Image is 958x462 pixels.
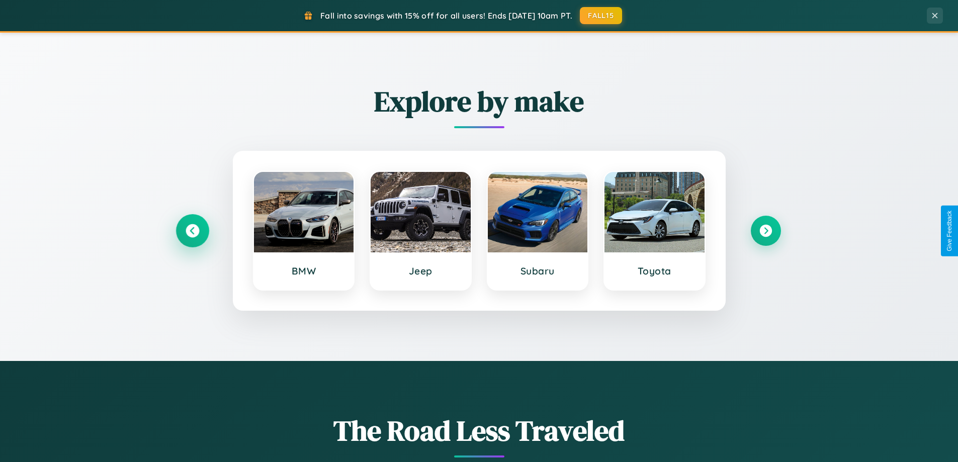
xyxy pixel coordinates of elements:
[178,411,781,450] h1: The Road Less Traveled
[264,265,344,277] h3: BMW
[320,11,572,21] span: Fall into savings with 15% off for all users! Ends [DATE] 10am PT.
[580,7,622,24] button: FALL15
[381,265,461,277] h3: Jeep
[946,211,953,251] div: Give Feedback
[615,265,694,277] h3: Toyota
[178,82,781,121] h2: Explore by make
[498,265,578,277] h3: Subaru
